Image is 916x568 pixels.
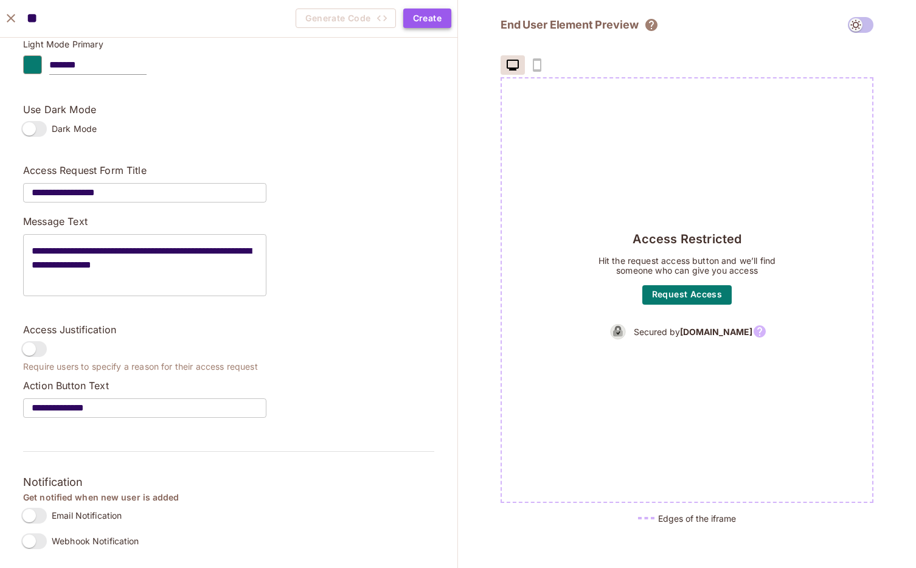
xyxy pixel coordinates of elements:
p: Action Button Text [23,379,266,392]
button: Request Access [642,285,732,305]
span: Webhook Notification [52,535,139,547]
p: Message Text [23,215,266,228]
h4: Access Restricted [633,232,742,246]
p: Require users to specify a reason for their access request [23,362,266,372]
button: Generate Code [296,9,396,28]
img: b&w logo [607,320,629,343]
span: Dark Mode [52,123,97,134]
p: Hit the request access button and we’ll find someone who can give you access [593,256,782,275]
p: Access Request Form Title [23,164,266,177]
p: Use Dark Mode [23,103,266,116]
p: Light Mode Primary [23,40,266,49]
b: [DOMAIN_NAME] [680,327,752,337]
h3: Notification [23,473,434,491]
span: coming soon [525,55,549,75]
button: Create [403,9,451,28]
p: Access Justification [23,323,266,336]
h5: Edges of the iframe [658,513,736,524]
svg: The element will only show tenant specific content. No user information will be visible across te... [644,18,659,32]
span: Email Notification [52,510,122,521]
h4: Get notified when new user is added [23,491,434,503]
h2: End User Element Preview [501,18,638,32]
span: Create the element to generate code [296,9,396,28]
h5: Secured by [634,326,752,338]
